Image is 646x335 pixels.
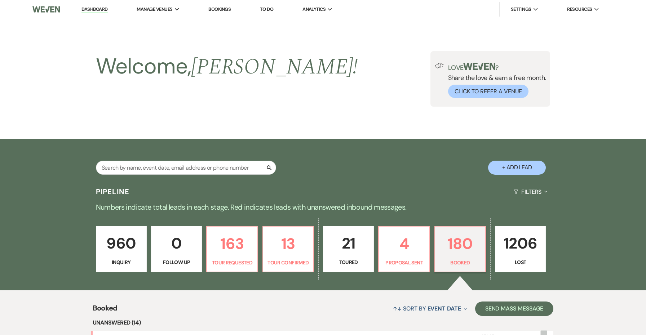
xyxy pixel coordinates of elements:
a: 4Proposal Sent [378,226,430,273]
button: Filters [511,182,550,201]
p: 4 [383,232,425,256]
a: 1206Lost [495,226,546,273]
p: Booked [439,259,481,267]
p: 960 [101,231,142,255]
span: [PERSON_NAME] ! [191,50,358,84]
a: 960Inquiry [96,226,147,273]
a: 0Follow Up [151,226,202,273]
a: 163Tour Requested [206,226,258,273]
p: Tour Requested [211,259,253,267]
img: weven-logo-green.svg [463,63,495,70]
p: Tour Confirmed [267,259,309,267]
a: 180Booked [434,226,486,273]
span: Settings [511,6,531,13]
p: Toured [328,258,369,266]
span: Resources [567,6,592,13]
input: Search by name, event date, email address or phone number [96,161,276,175]
a: 13Tour Confirmed [262,226,314,273]
p: Inquiry [101,258,142,266]
span: Analytics [302,6,326,13]
p: Love ? [448,63,546,71]
a: To Do [260,6,273,12]
p: 180 [439,232,481,256]
p: 13 [267,232,309,256]
p: Numbers indicate total leads in each stage. Red indicates leads with unanswered inbound messages. [63,201,583,213]
span: Manage Venues [137,6,172,13]
p: 21 [328,231,369,255]
span: ↑↓ [393,305,402,312]
button: Sort By Event Date [390,299,469,318]
h3: Pipeline [96,187,130,197]
p: 0 [156,231,197,255]
h2: Welcome, [96,51,358,82]
button: Send Mass Message [475,301,554,316]
a: 21Toured [323,226,374,273]
a: Bookings [208,6,231,12]
button: + Add Lead [488,161,546,175]
p: Proposal Sent [383,259,425,267]
p: Follow Up [156,258,197,266]
p: 163 [211,232,253,256]
span: Event Date [428,305,461,312]
a: Dashboard [81,6,107,13]
img: loud-speaker-illustration.svg [435,63,444,68]
span: Booked [93,303,118,318]
p: 1206 [500,231,541,255]
p: Lost [500,258,541,266]
img: Weven Logo [32,2,60,17]
li: Unanswered (14) [93,318,554,327]
button: Click to Refer a Venue [448,85,528,98]
div: Share the love & earn a free month. [444,63,546,98]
